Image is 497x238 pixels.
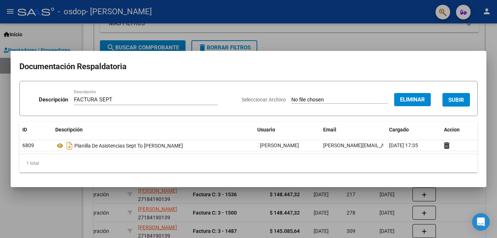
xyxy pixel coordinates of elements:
span: [DATE] 17:35 [389,142,418,148]
span: Usuario [257,127,275,133]
datatable-header-cell: ID [19,122,52,138]
datatable-header-cell: Email [320,122,386,138]
button: SUBIR [442,93,470,107]
datatable-header-cell: Cargado [386,122,441,138]
div: Planilla De Asistencias Sept To [PERSON_NAME] [55,140,251,152]
span: Eliminar [400,96,425,103]
div: 1 total [19,154,478,172]
datatable-header-cell: Descripción [52,122,254,138]
datatable-header-cell: Usuario [254,122,320,138]
button: Eliminar [394,93,431,106]
p: Descripción [39,96,68,104]
h2: Documentación Respaldatoria [19,60,478,74]
span: . [PERSON_NAME] [257,142,299,148]
span: Cargado [389,127,409,133]
span: Email [323,127,336,133]
div: Open Intercom Messenger [472,213,490,231]
span: Accion [444,127,460,133]
span: [PERSON_NAME][EMAIL_ADDRESS][PERSON_NAME][DOMAIN_NAME] [323,142,483,148]
datatable-header-cell: Accion [441,122,478,138]
span: SUBIR [448,97,464,103]
span: 6809 [22,142,34,148]
i: Descargar documento [65,140,74,152]
span: Descripción [55,127,83,133]
span: ID [22,127,27,133]
span: Seleccionar Archivo [242,97,286,103]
